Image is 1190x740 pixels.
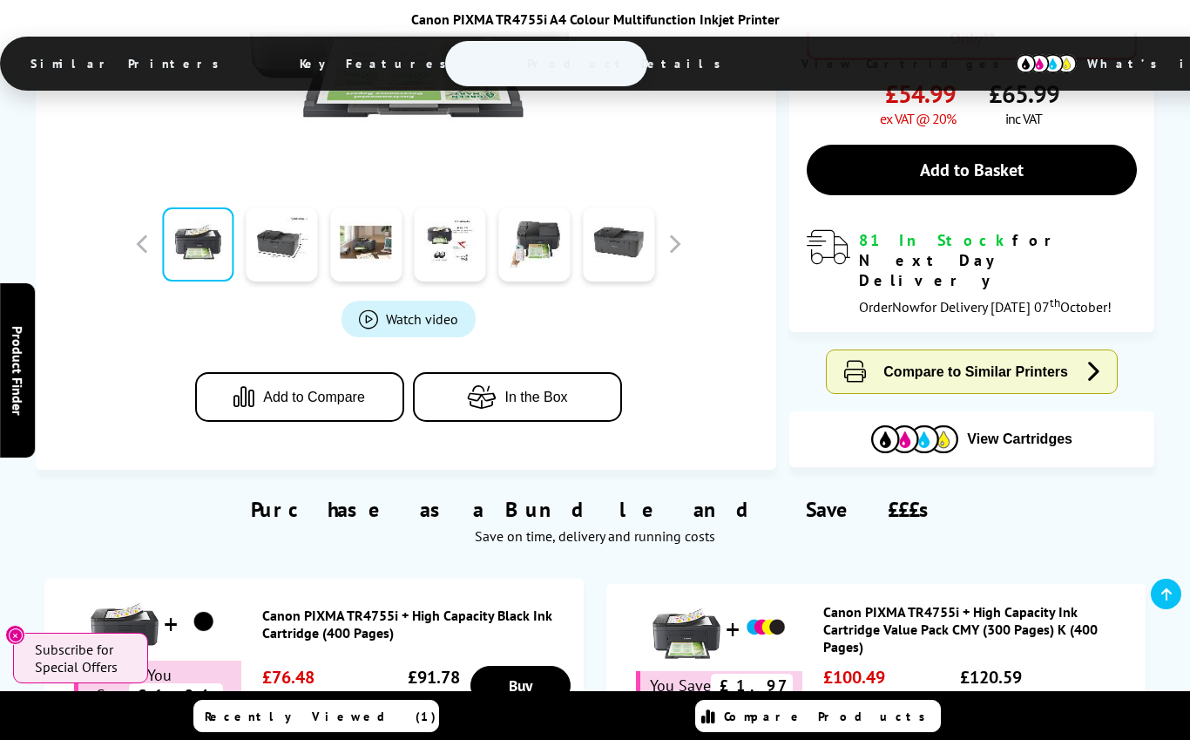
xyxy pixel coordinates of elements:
[823,689,901,705] span: ex VAT @ 20%
[470,666,571,705] a: Buy
[90,587,159,657] img: Canon PIXMA TR4755i + High Capacity Black Ink Cartridge (400 Pages)
[859,230,1137,290] div: for Next Day Delivery
[880,110,956,127] span: ex VAT @ 20%
[4,43,254,85] span: Similar Printers
[205,709,436,724] span: Recently Viewed (1)
[1050,295,1060,310] sup: th
[9,325,26,415] span: Product Finder
[408,666,460,689] span: £91.78
[182,601,226,644] img: Canon PIXMA TR4755i + High Capacity Black Ink Cartridge (400 Pages)
[262,666,340,689] span: £76.48
[871,425,958,452] img: Cartridges
[892,298,920,316] span: Now
[263,390,365,405] span: Add to Compare
[36,470,1154,553] div: Purchase as a Bundle and Save £££s
[501,43,756,85] span: Product Details
[129,683,223,707] span: £1.24
[744,606,788,649] img: Canon PIXMA TR4755i + High Capacity Ink Cartridge Value Pack CMY (300 Pages) K (400 Pages)
[967,431,1072,447] span: View Cartridges
[193,700,439,732] a: Recently Viewed (1)
[262,607,576,642] a: Canon PIXMA TR4755i + High Capacity Black Ink Cartridge (400 Pages)
[386,310,458,328] span: Watch video
[823,666,901,689] span: £100.49
[711,674,793,697] span: £1.97
[802,424,1141,453] button: View Cartridges
[823,603,1137,655] a: Canon PIXMA TR4755i + High Capacity Ink Cartridge Value Pack CMY (300 Pages) K (400 Pages)
[775,41,1042,86] span: View Cartridges
[35,641,131,676] span: Subscribe for Special Offers
[74,661,241,709] div: You Save
[5,625,25,645] button: Close
[262,689,340,705] span: ex VAT @ 20%
[807,145,1137,195] a: Add to Basket
[724,709,935,724] span: Compare Products
[859,230,1012,250] span: 81 In Stock
[408,689,460,705] span: inc VAT
[57,527,1133,545] div: Save on time, delivery and running costs
[636,671,803,700] div: You Save
[807,230,1137,315] div: modal_delivery
[274,43,482,85] span: Key Features
[341,301,476,337] a: Product_All_Videos
[413,372,622,422] button: In the Box
[960,666,1022,689] span: £120.59
[652,593,721,662] img: Canon PIXMA TR4755i + High Capacity Ink Cartridge Value Pack CMY (300 Pages) K (400 Pages)
[505,390,568,405] span: In the Box
[827,350,1117,393] button: Compare to Similar Printers
[195,372,404,422] button: Add to Compare
[859,298,1112,316] span: Order for Delivery [DATE] 07 October!
[960,689,1022,705] span: inc VAT
[1016,54,1077,73] img: cmyk-icon.svg
[1005,110,1042,127] span: inc VAT
[695,700,941,732] a: Compare Products
[883,364,1068,379] span: Compare to Similar Printers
